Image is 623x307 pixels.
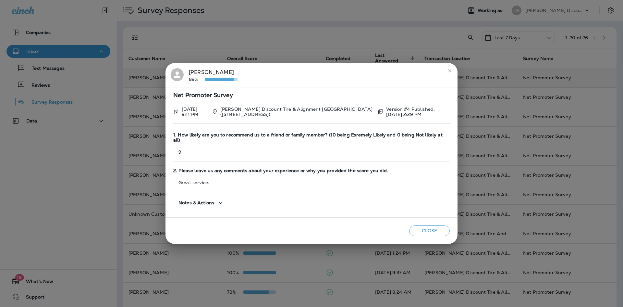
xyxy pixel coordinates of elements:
[220,107,373,117] p: [PERSON_NAME] Discount Tire & Alignment [GEOGRAPHIC_DATA] ([STREET_ADDRESS])
[173,149,450,155] p: 9
[173,180,450,185] p: Great service.
[173,168,450,173] span: 2. Please leave us any comments about your experience or why you provided the score you did.
[386,107,450,117] p: Version #4 Published: [DATE] 2:29 PM
[178,200,214,206] span: Notes & Actions
[182,107,207,117] p: Sep 8, 2025 9:11 PM
[173,132,450,143] span: 1. How likely are you to recommend us to a friend or family member? (10 being Exremely Likely and...
[445,66,455,76] button: close
[173,93,450,98] span: Net Promoter Survey
[173,194,230,212] button: Notes & Actions
[189,77,205,82] p: 89%
[409,225,450,236] button: Close
[189,68,238,82] div: [PERSON_NAME]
